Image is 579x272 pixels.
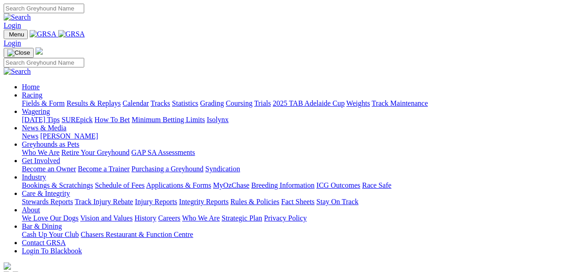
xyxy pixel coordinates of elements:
div: About [22,214,575,222]
a: About [22,206,40,214]
a: Home [22,83,40,91]
a: Wagering [22,108,50,115]
img: Search [4,13,31,21]
button: Toggle navigation [4,48,34,58]
a: Cash Up Your Club [22,231,79,238]
a: Chasers Restaurant & Function Centre [81,231,193,238]
input: Search [4,4,84,13]
a: Industry [22,173,46,181]
a: Minimum Betting Limits [132,116,205,123]
a: Results & Replays [66,99,121,107]
a: We Love Our Dogs [22,214,78,222]
div: Industry [22,181,575,190]
a: Bookings & Scratchings [22,181,93,189]
a: How To Bet [95,116,130,123]
a: Trials [254,99,271,107]
a: Injury Reports [135,198,177,205]
a: Strategic Plan [222,214,262,222]
a: Login [4,39,21,47]
a: News & Media [22,124,66,132]
a: Greyhounds as Pets [22,140,79,148]
img: Close [7,49,30,56]
img: GRSA [58,30,85,38]
a: GAP SA Assessments [132,149,195,156]
a: Privacy Policy [264,214,307,222]
a: 2025 TAB Adelaide Cup [273,99,345,107]
a: Who We Are [182,214,220,222]
a: Applications & Forms [146,181,211,189]
a: Grading [200,99,224,107]
a: Tracks [151,99,170,107]
img: logo-grsa-white.png [4,262,11,270]
a: Isolynx [207,116,229,123]
a: Get Involved [22,157,60,164]
div: News & Media [22,132,575,140]
a: Care & Integrity [22,190,70,197]
a: Racing [22,91,42,99]
a: News [22,132,38,140]
a: Track Maintenance [372,99,428,107]
a: Coursing [226,99,253,107]
a: Login [4,21,21,29]
a: Breeding Information [251,181,315,189]
a: Calendar [122,99,149,107]
a: Rules & Policies [230,198,279,205]
div: Get Involved [22,165,575,173]
div: Wagering [22,116,575,124]
a: Syndication [205,165,240,173]
img: Search [4,67,31,76]
a: Who We Are [22,149,60,156]
img: logo-grsa-white.png [36,47,43,55]
a: Fields & Form [22,99,65,107]
a: Stay On Track [316,198,358,205]
a: Contact GRSA [22,239,66,246]
span: Menu [9,31,24,38]
a: Race Safe [362,181,391,189]
a: Careers [158,214,180,222]
a: MyOzChase [213,181,249,189]
div: Racing [22,99,575,108]
a: Stewards Reports [22,198,73,205]
a: Purchasing a Greyhound [132,165,203,173]
div: Greyhounds as Pets [22,149,575,157]
a: Track Injury Rebate [75,198,133,205]
a: Schedule of Fees [95,181,144,189]
a: Retire Your Greyhound [61,149,130,156]
a: History [134,214,156,222]
a: Become a Trainer [78,165,130,173]
div: Care & Integrity [22,198,575,206]
a: Integrity Reports [179,198,229,205]
img: GRSA [30,30,56,38]
a: Vision and Values [80,214,132,222]
input: Search [4,58,84,67]
a: Bar & Dining [22,222,62,230]
div: Bar & Dining [22,231,575,239]
a: [PERSON_NAME] [40,132,98,140]
a: Weights [346,99,370,107]
a: Fact Sheets [281,198,315,205]
a: SUREpick [61,116,92,123]
a: Statistics [172,99,198,107]
a: ICG Outcomes [316,181,360,189]
a: Login To Blackbook [22,247,82,255]
a: [DATE] Tips [22,116,60,123]
a: Become an Owner [22,165,76,173]
button: Toggle navigation [4,30,28,39]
